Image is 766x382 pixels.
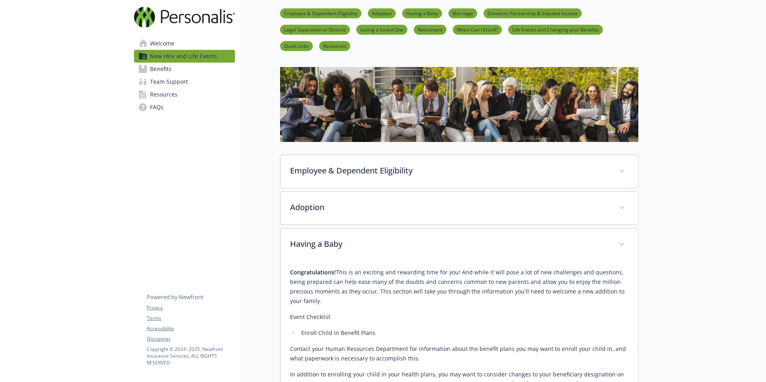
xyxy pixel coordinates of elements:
[147,346,235,366] p: Copyright © 2024 - 2025 , Newfront Insurance Services, ALL RIGHTS RESERVED
[150,50,217,63] span: New Hire and Life Events
[402,9,442,17] a: Having a Baby
[150,75,188,88] span: Team Support
[150,63,172,75] span: Benefits
[290,312,628,322] p: Event Checklist
[508,26,603,33] a: Life Events and Changing your Benefits
[147,304,235,311] a: Privacy
[134,75,235,88] a: Team Support
[453,26,502,33] a: When Can I Enroll?
[290,238,609,250] p: Having a Baby
[299,328,628,338] li: Enroll Child in Benefit Plans
[134,88,235,101] a: Resources
[280,228,638,261] div: Having a Baby
[290,344,628,363] p: Contact your Human Resources Department for information about the benefit plans you may want to e...
[280,192,638,224] div: Adoption
[134,50,235,63] a: New Hire and Life Events
[147,325,235,332] a: Accessibility
[414,26,446,33] a: Retirement
[319,42,350,49] a: Resources
[290,268,336,276] strong: Congratulations!
[134,101,235,114] a: FAQs
[290,201,609,213] p: Adoption
[150,37,174,50] span: Welcome
[147,315,235,322] a: Terms
[484,9,582,17] a: Domestic Partnership & Imputed Income
[280,155,638,188] div: Employee & Dependent Eligibility
[368,9,396,17] a: Adoption
[280,67,638,142] img: new hire page banner
[134,63,235,75] a: Benefits
[147,335,235,343] a: Disclaimer
[280,42,313,49] a: Quick Links
[134,37,235,50] a: Welcome
[150,88,178,101] span: Resources
[448,9,477,17] a: Marriage
[280,26,350,33] a: Legal Separation or Divorce
[356,26,407,33] a: Losing a Loved One
[280,9,361,17] a: Employee & Dependent Eligibility
[150,101,164,114] span: FAQs
[290,165,609,177] p: Employee & Dependent Eligibility
[290,268,628,306] p: This is an exciting and rewarding time for you! And while it will pose a lot of new challenges an...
